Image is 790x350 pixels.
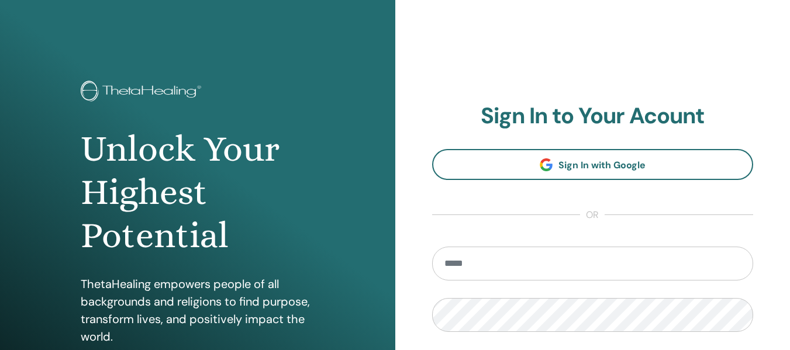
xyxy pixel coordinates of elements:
a: Sign In with Google [432,149,754,180]
h2: Sign In to Your Acount [432,103,754,130]
h1: Unlock Your Highest Potential [81,127,315,258]
p: ThetaHealing empowers people of all backgrounds and religions to find purpose, transform lives, a... [81,275,315,345]
span: or [580,208,605,222]
span: Sign In with Google [558,159,646,171]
